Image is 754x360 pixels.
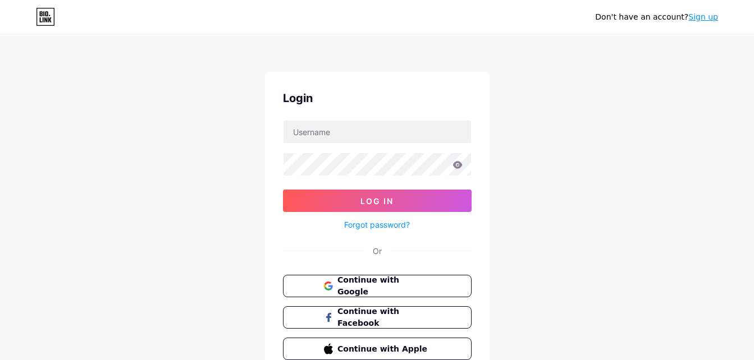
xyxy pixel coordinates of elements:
[344,219,410,230] a: Forgot password?
[337,343,430,355] span: Continue with Apple
[284,121,471,143] input: Username
[595,11,718,23] div: Don't have an account?
[688,12,718,21] a: Sign up
[283,90,472,107] div: Login
[283,275,472,297] button: Continue with Google
[283,338,472,360] button: Continue with Apple
[283,190,472,212] button: Log In
[360,196,394,206] span: Log In
[337,274,430,298] span: Continue with Google
[373,245,382,257] div: Or
[283,306,472,329] button: Continue with Facebook
[337,306,430,329] span: Continue with Facebook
